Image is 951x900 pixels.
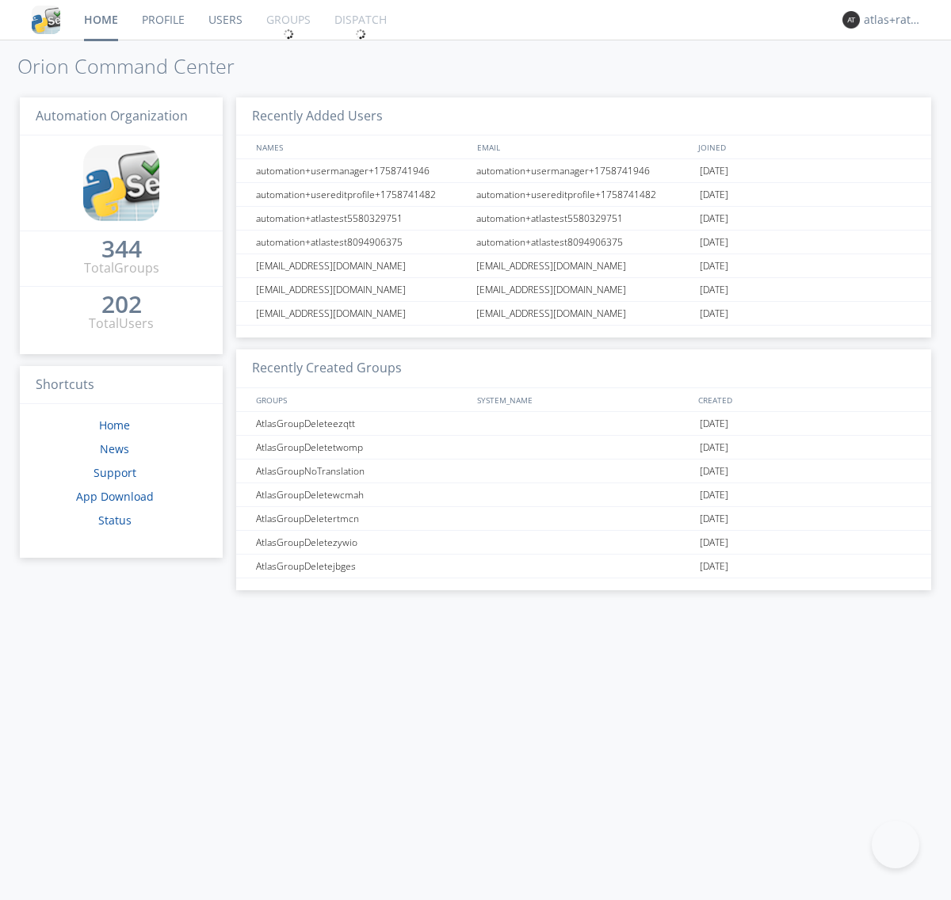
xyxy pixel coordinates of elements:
a: [EMAIL_ADDRESS][DOMAIN_NAME][EMAIL_ADDRESS][DOMAIN_NAME][DATE] [236,302,931,326]
div: CREATED [694,388,916,411]
div: automation+usermanager+1758741946 [252,159,472,182]
div: atlas+ratelimit [864,12,923,28]
div: AtlasGroupDeletertmcn [252,507,472,530]
span: [DATE] [700,278,728,302]
span: [DATE] [700,254,728,278]
span: [DATE] [700,412,728,436]
a: AtlasGroupDeletertmcn[DATE] [236,507,931,531]
span: [DATE] [700,531,728,555]
a: Support [94,465,136,480]
span: [DATE] [700,231,728,254]
span: [DATE] [700,207,728,231]
div: [EMAIL_ADDRESS][DOMAIN_NAME] [472,278,696,301]
div: automation+atlastest5580329751 [252,207,472,230]
div: automation+atlastest5580329751 [472,207,696,230]
img: 373638.png [842,11,860,29]
span: [DATE] [700,436,728,460]
span: [DATE] [700,183,728,207]
a: AtlasGroupDeletetwomp[DATE] [236,436,931,460]
div: automation+atlastest8094906375 [472,231,696,254]
span: [DATE] [700,555,728,578]
a: Status [98,513,132,528]
a: automation+atlastest8094906375automation+atlastest8094906375[DATE] [236,231,931,254]
div: NAMES [252,135,469,158]
img: spin.svg [283,29,294,40]
div: EMAIL [473,135,694,158]
a: [EMAIL_ADDRESS][DOMAIN_NAME][EMAIL_ADDRESS][DOMAIN_NAME][DATE] [236,254,931,278]
div: [EMAIL_ADDRESS][DOMAIN_NAME] [472,302,696,325]
a: AtlasGroupDeletewcmah[DATE] [236,483,931,507]
div: [EMAIL_ADDRESS][DOMAIN_NAME] [252,302,472,325]
a: [EMAIL_ADDRESS][DOMAIN_NAME][EMAIL_ADDRESS][DOMAIN_NAME][DATE] [236,278,931,302]
span: [DATE] [700,159,728,183]
a: AtlasGroupDeleteezqtt[DATE] [236,412,931,436]
a: automation+usermanager+1758741946automation+usermanager+1758741946[DATE] [236,159,931,183]
a: App Download [76,489,154,504]
div: Total Groups [84,259,159,277]
a: AtlasGroupDeletejbges[DATE] [236,555,931,578]
span: [DATE] [700,483,728,507]
div: AtlasGroupNoTranslation [252,460,472,482]
a: 344 [101,241,142,259]
div: AtlasGroupDeletetwomp [252,436,472,459]
span: Automation Organization [36,107,188,124]
h3: Shortcuts [20,366,223,405]
div: automation+usereditprofile+1758741482 [472,183,696,206]
img: cddb5a64eb264b2086981ab96f4c1ba7 [32,6,60,34]
iframe: Toggle Customer Support [872,821,919,868]
div: SYSTEM_NAME [473,388,694,411]
a: 202 [101,296,142,315]
a: News [100,441,129,456]
span: [DATE] [700,302,728,326]
a: Home [99,418,130,433]
div: AtlasGroupDeletezywio [252,531,472,554]
a: AtlasGroupDeletezywio[DATE] [236,531,931,555]
div: AtlasGroupDeletejbges [252,555,472,578]
div: AtlasGroupDeletewcmah [252,483,472,506]
h3: Recently Added Users [236,97,931,136]
a: AtlasGroupNoTranslation[DATE] [236,460,931,483]
div: Total Users [89,315,154,333]
h3: Recently Created Groups [236,349,931,388]
div: [EMAIL_ADDRESS][DOMAIN_NAME] [252,254,472,277]
a: automation+atlastest5580329751automation+atlastest5580329751[DATE] [236,207,931,231]
img: cddb5a64eb264b2086981ab96f4c1ba7 [83,145,159,221]
div: [EMAIL_ADDRESS][DOMAIN_NAME] [472,254,696,277]
div: [EMAIL_ADDRESS][DOMAIN_NAME] [252,278,472,301]
div: GROUPS [252,388,469,411]
div: JOINED [694,135,916,158]
div: 344 [101,241,142,257]
div: automation+usermanager+1758741946 [472,159,696,182]
span: [DATE] [700,507,728,531]
div: automation+atlastest8094906375 [252,231,472,254]
a: automation+usereditprofile+1758741482automation+usereditprofile+1758741482[DATE] [236,183,931,207]
span: [DATE] [700,460,728,483]
div: 202 [101,296,142,312]
div: AtlasGroupDeleteezqtt [252,412,472,435]
div: automation+usereditprofile+1758741482 [252,183,472,206]
img: spin.svg [355,29,366,40]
